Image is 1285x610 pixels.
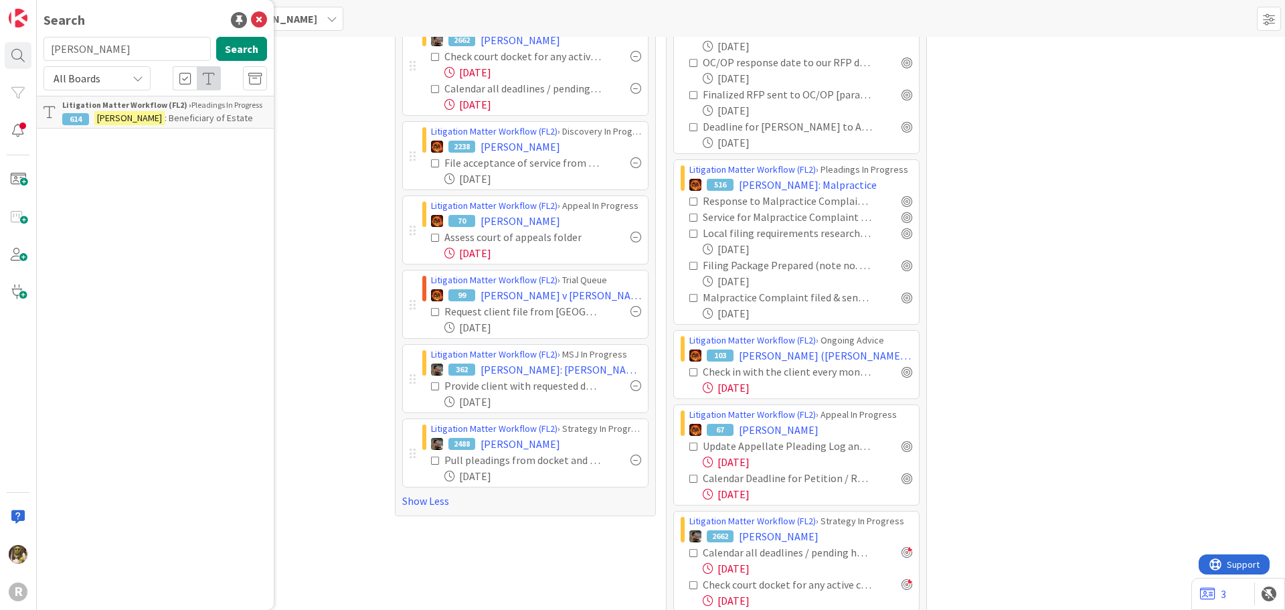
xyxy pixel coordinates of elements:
div: [DATE] [444,245,641,261]
div: 614 [62,113,89,125]
div: Service for Malpractice Complaint Verified Completed (depends on service method) [paralegal] [703,209,872,225]
div: 2662 [707,530,734,542]
div: [DATE] [703,560,912,577]
div: OC/OP response date to our RFP docketed [paralegal] [703,54,872,70]
span: All Boards [54,72,100,85]
img: DG [9,545,27,564]
div: [DATE] [703,486,912,502]
div: Calendar all deadlines / pending hearings / etc. Update "Next Deadline" field on this card [444,80,601,96]
div: Provide client with requested documents (see 9/15 email) [444,378,601,394]
div: [DATE] [703,454,912,470]
img: TR [689,424,701,436]
div: › Discovery In Progress [431,125,641,139]
div: Request client file from [GEOGRAPHIC_DATA] and Linn County Sheriffs Dept from 2015-present [444,303,601,319]
a: Litigation Matter Workflow (FL2) [689,334,816,346]
div: [DATE] [703,241,912,257]
a: 3 [1200,586,1226,602]
div: 362 [448,364,475,376]
div: [DATE] [703,273,912,289]
div: 2662 [448,34,475,46]
div: › Appeal In Progress [689,408,912,422]
img: TR [431,289,443,301]
span: [PERSON_NAME] v [PERSON_NAME] [481,287,641,303]
div: 99 [448,289,475,301]
div: Check court docket for any active cases: Pull all existing documents and put in case pleading fol... [444,48,601,64]
span: [PERSON_NAME] [739,528,819,544]
div: 2238 [448,141,475,153]
div: › Ongoing Advice [689,333,912,348]
div: Deadline for [PERSON_NAME] to Answer Complaint : [DATE] [703,119,872,135]
span: [PERSON_NAME] [481,213,560,229]
a: Litigation Matter Workflow (FL2) [689,408,816,421]
div: › Appeal In Progress [431,199,641,213]
mark: [PERSON_NAME] [94,111,165,125]
div: [DATE] [703,70,912,86]
img: MW [431,364,443,376]
a: Litigation Matter Workflow (FL2) [431,274,558,286]
div: [DATE] [444,394,641,410]
a: Litigation Matter Workflow (FL2) [431,348,558,360]
div: Search [44,10,85,30]
img: Visit kanbanzone.com [9,9,27,27]
div: Response to Malpractice Complaint calendared & card next deadline updated [paralegal] [703,193,872,209]
div: [DATE] [703,135,912,151]
div: 516 [707,179,734,191]
b: Litigation Matter Workflow (FL2) › [62,100,191,110]
div: [DATE] [703,305,912,321]
div: [DATE] [444,319,641,335]
img: MW [431,34,443,46]
img: TR [689,179,701,191]
div: › Strategy In Progress [689,514,912,528]
div: › Trial Queue [431,273,641,287]
div: [DATE] [444,64,641,80]
span: [PERSON_NAME] [739,422,819,438]
div: [DATE] [444,96,641,112]
div: [DATE] [444,171,641,187]
img: TR [431,215,443,227]
div: [DATE] [703,593,912,609]
div: Filing Package Prepared (note no. of copies, cover sheet, etc.) + Filing Fee Noted [paralegal] [703,257,872,273]
span: [PERSON_NAME]: [PERSON_NAME] Abuse Claim [481,362,641,378]
button: Search [216,37,267,61]
div: File acceptance of service from Wang & [PERSON_NAME] [444,155,601,171]
img: MW [689,530,701,542]
span: Support [28,2,61,18]
a: Litigation Matter Workflow (FL2) [431,423,558,435]
div: R [9,583,27,601]
div: › MSJ In Progress [431,348,641,362]
input: Search for title... [44,37,211,61]
span: [PERSON_NAME] [236,11,317,27]
div: [DATE] [703,380,912,396]
span: [PERSON_NAME] [481,139,560,155]
div: › Pleadings In Progress [689,163,912,177]
span: [PERSON_NAME]: Malpractice [739,177,877,193]
img: MW [431,438,443,450]
div: Assess court of appeals folder [444,229,601,245]
span: [PERSON_NAME] ([PERSON_NAME] v [PERSON_NAME]) [739,348,912,364]
span: : Beneficiary of Estate [165,112,253,124]
div: Check court docket for any active cases: Pull all existing documents and put in case pleading fol... [703,577,872,593]
img: TR [431,141,443,153]
div: Malpractice Complaint filed & sent out for Service [paralegal] by [DATE] [703,289,872,305]
a: Litigation Matter Workflow (FL2) [431,200,558,212]
div: › Strategy In Progress [431,422,641,436]
a: Litigation Matter Workflow (FL2) [689,515,816,527]
div: Calendar Deadline for Petition / Response [703,470,872,486]
div: Pull pleadings from docket and curing documents into file [444,452,601,468]
div: 103 [707,350,734,362]
div: 70 [448,215,475,227]
div: Update Appellate Pleading Log and Calendar the Deadline [703,438,872,454]
div: Finalized RFP sent to OC/OP [paralegal] [703,86,872,102]
a: Litigation Matter Workflow (FL2) ›Pleadings In Progress614[PERSON_NAME]: Beneficiary of Estate [37,96,274,129]
a: Litigation Matter Workflow (FL2) [689,163,816,175]
div: Calendar all deadlines / pending hearings / etc. Update "Next Deadline" field on this card [703,544,872,560]
div: [DATE] [703,38,912,54]
a: Litigation Matter Workflow (FL2) [431,125,558,137]
div: 2488 [448,438,475,450]
img: TR [689,350,701,362]
div: Local filing requirements researched from [GEOGRAPHIC_DATA] [paralegal] [703,225,872,241]
div: [DATE] [444,468,641,484]
div: [DATE] [703,102,912,119]
div: Check in with the client every month around the 15th Copy this task to next month if needed [703,364,872,380]
span: [PERSON_NAME] [481,436,560,452]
